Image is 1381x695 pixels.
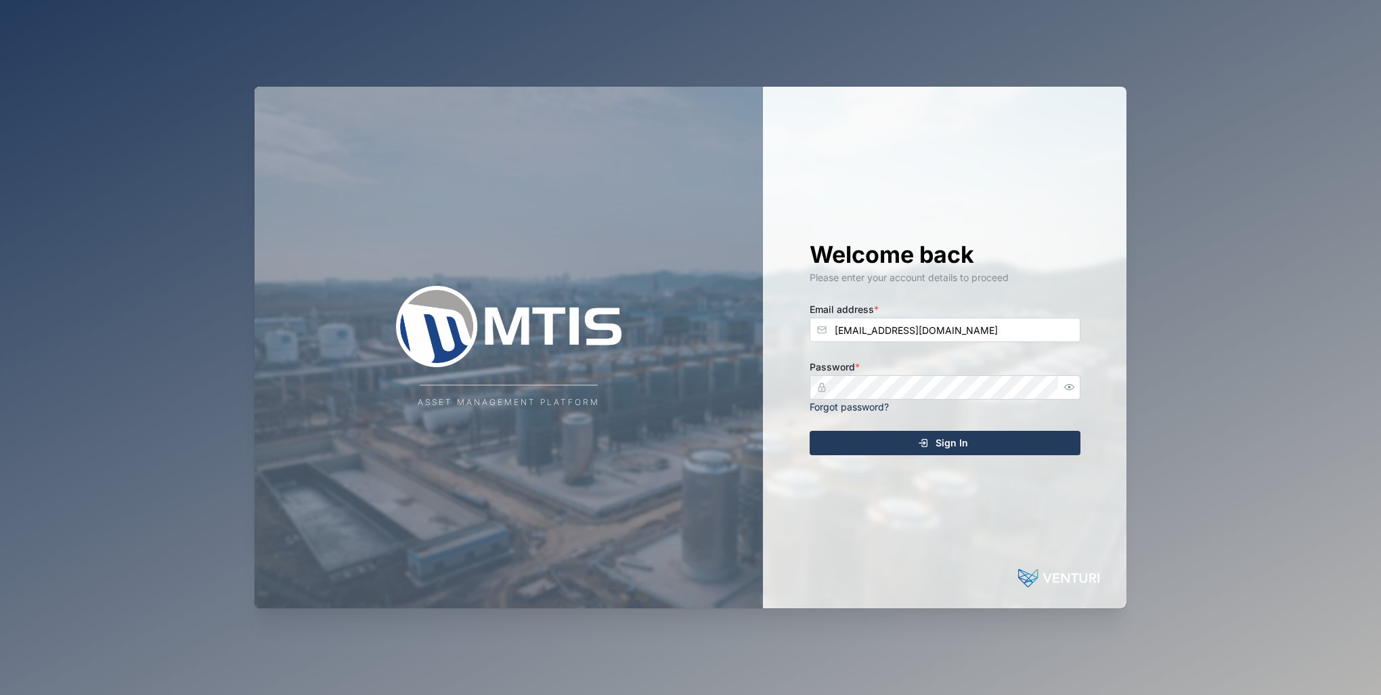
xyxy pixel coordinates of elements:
[810,318,1080,342] input: Enter your email
[1018,565,1099,592] img: Powered by: Venturi
[374,286,644,367] img: Company Logo
[936,431,968,455] span: Sign In
[810,240,1080,270] h1: Welcome back
[810,401,889,413] a: Forgot password?
[810,270,1080,285] div: Please enter your account details to proceed
[810,431,1080,455] button: Sign In
[810,302,879,317] label: Email address
[810,360,860,375] label: Password
[418,396,600,409] div: Asset Management Platform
